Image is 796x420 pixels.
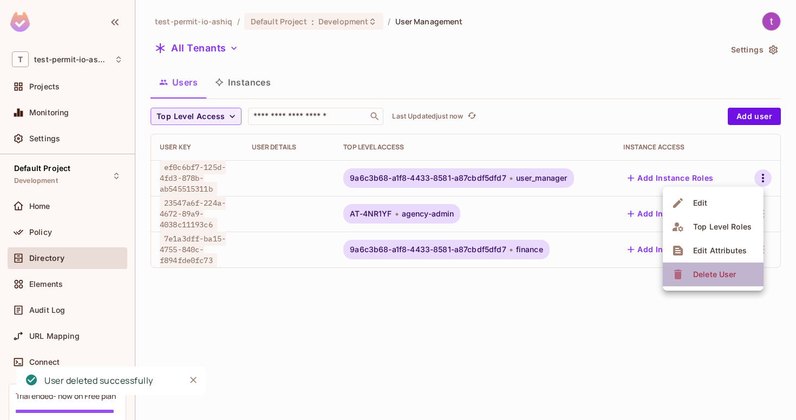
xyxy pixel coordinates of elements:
div: Top Level Roles [693,221,752,232]
div: Edit [693,198,708,208]
div: Edit Attributes [693,245,747,256]
div: User deleted successfully [44,374,153,388]
button: Close [185,372,201,388]
div: Delete User [693,269,736,280]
